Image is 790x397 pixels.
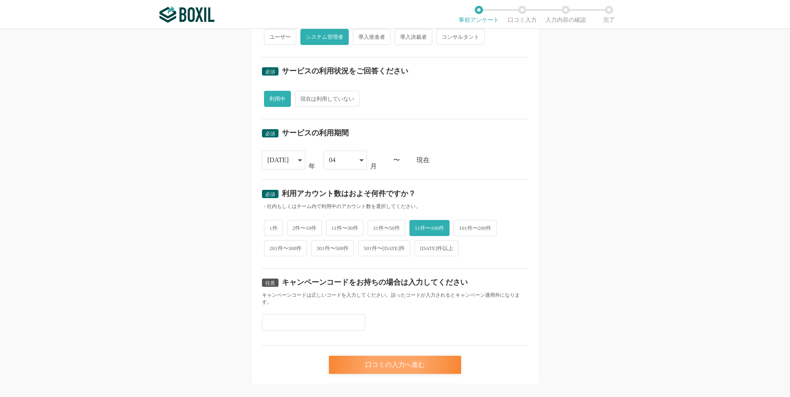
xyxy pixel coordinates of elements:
span: 11件〜30件 [326,220,364,236]
span: 導入推進者 [353,29,390,45]
div: ・社内もしくはチーム内で利用中のアカウント数を選択してください。 [262,203,528,210]
li: 入力内容の確認 [544,6,587,23]
li: 事前アンケート [457,6,500,23]
span: 任意 [265,280,275,286]
span: 201件〜300件 [264,240,307,256]
span: 現在は利用していない [295,91,359,107]
span: 2件〜10件 [287,220,322,236]
span: 必須 [265,191,275,197]
span: 301件〜500件 [311,240,354,256]
span: 51件〜100件 [409,220,450,236]
span: 必須 [265,131,275,137]
span: 導入決裁者 [395,29,432,45]
span: 1件 [264,220,283,236]
span: 501件〜[DATE]件 [358,240,410,256]
span: 101件〜200件 [454,220,497,236]
span: システム管理者 [300,29,349,45]
div: キャンペーンコードをお持ちの場合は入力してください [282,279,468,286]
div: サービスの利用期間 [282,129,349,137]
span: ユーザー [264,29,296,45]
li: 完了 [587,6,631,23]
div: 年 [309,163,315,170]
span: コンサルタント [436,29,485,45]
span: 31件〜50件 [368,220,405,236]
div: キャンペーンコードは正しいコードを入力してください。誤ったコードが入力されるとキャンペーン適用外になります。 [262,292,528,306]
span: 必須 [265,69,275,75]
div: サービスの利用状況をご回答ください [282,67,408,75]
span: 利用中 [264,91,291,107]
div: 現在 [416,157,528,163]
div: 利用アカウント数はおよそ何件ですか？ [282,190,416,197]
div: [DATE] [267,151,289,169]
div: 口コミの入力へ進む [329,356,461,374]
div: 月 [370,163,377,170]
div: 04 [329,151,336,169]
div: 〜 [393,157,400,163]
span: [DATE]件以上 [414,240,459,256]
img: ボクシルSaaS_ロゴ [159,6,214,23]
li: 口コミ入力 [500,6,544,23]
